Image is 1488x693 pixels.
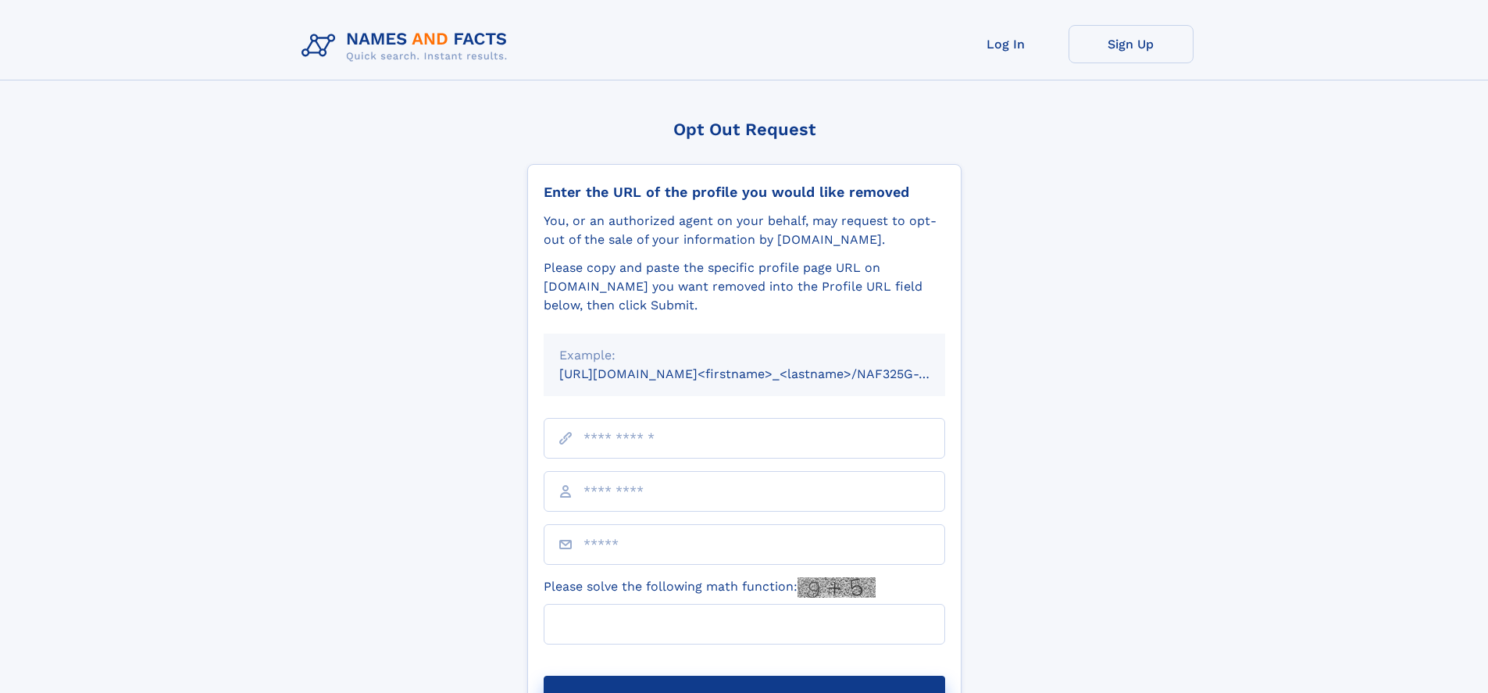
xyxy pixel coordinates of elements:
[944,25,1069,63] a: Log In
[295,25,520,67] img: Logo Names and Facts
[1069,25,1194,63] a: Sign Up
[559,366,975,381] small: [URL][DOMAIN_NAME]<firstname>_<lastname>/NAF325G-xxxxxxxx
[544,259,945,315] div: Please copy and paste the specific profile page URL on [DOMAIN_NAME] you want removed into the Pr...
[559,346,930,365] div: Example:
[544,212,945,249] div: You, or an authorized agent on your behalf, may request to opt-out of the sale of your informatio...
[544,184,945,201] div: Enter the URL of the profile you would like removed
[527,120,962,139] div: Opt Out Request
[544,577,876,598] label: Please solve the following math function:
